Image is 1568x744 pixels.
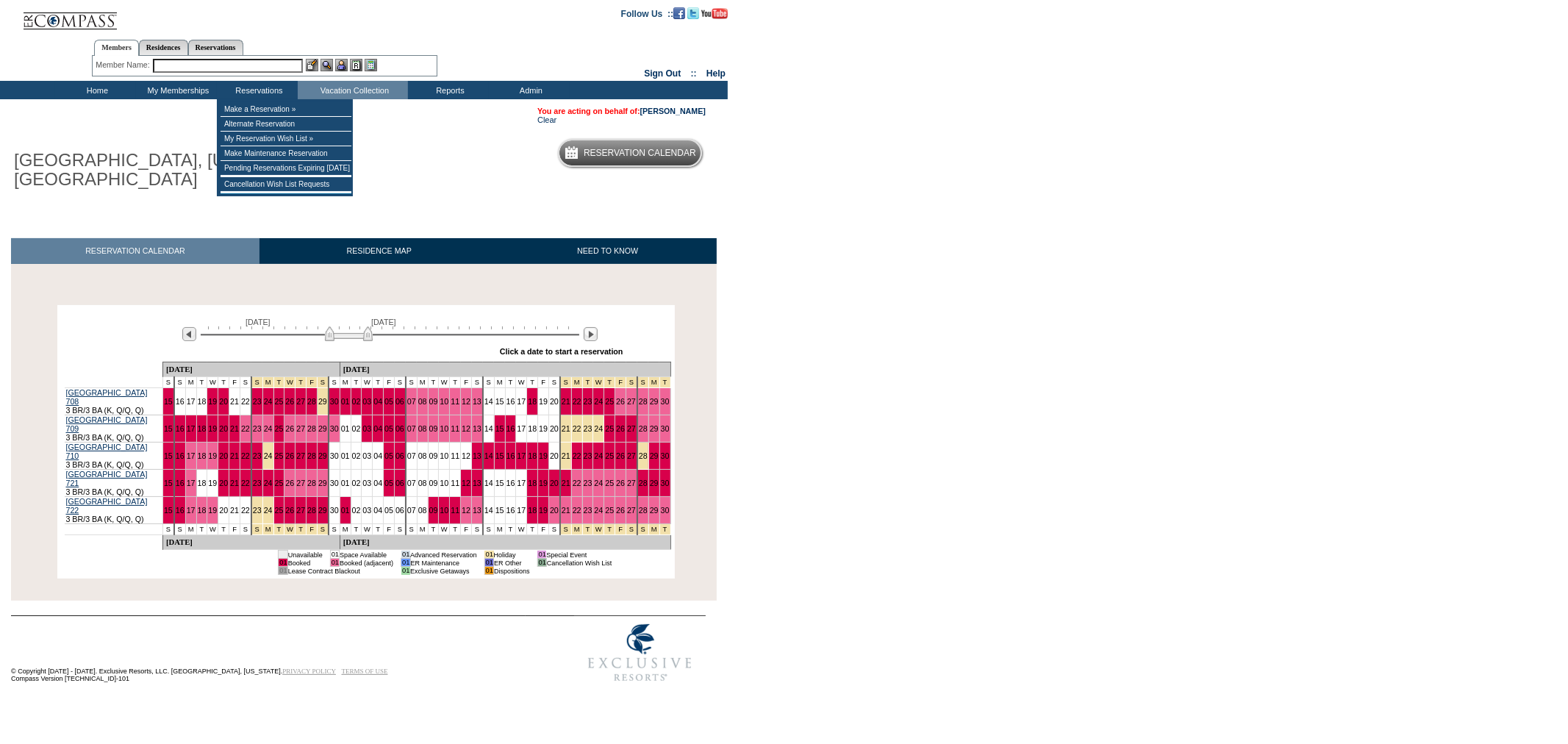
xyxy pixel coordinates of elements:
a: 18 [528,424,537,433]
a: 07 [407,397,416,406]
img: Next [584,327,598,341]
a: 18 [528,451,537,460]
a: 02 [352,397,361,406]
a: 27 [627,479,636,487]
a: 15 [495,479,504,487]
a: 28 [639,424,648,433]
a: 25 [605,424,614,433]
a: 27 [296,451,305,460]
a: 07 [407,451,416,460]
td: Thanksgiving [296,377,307,388]
a: 29 [650,451,659,460]
a: 16 [506,506,515,515]
td: Thanksgiving [262,377,273,388]
a: 29 [318,479,327,487]
a: 29 [318,451,327,460]
a: 17 [517,397,526,406]
a: 19 [539,506,548,515]
a: 02 [352,451,361,460]
a: 08 [418,424,427,433]
a: 24 [594,506,603,515]
a: PRIVACY POLICY [282,668,336,675]
td: M [185,377,196,388]
a: 28 [307,506,316,515]
td: Cancellation Wish List Requests [221,177,351,192]
a: 27 [627,397,636,406]
img: b_calculator.gif [365,59,377,71]
a: 18 [198,451,207,460]
a: 30 [661,479,670,487]
td: Reservations [217,81,298,99]
a: 21 [230,424,239,433]
a: 19 [539,424,548,433]
a: 02 [352,479,361,487]
a: 26 [616,424,625,433]
a: 03 [362,479,371,487]
a: 25 [275,479,284,487]
a: 22 [573,451,581,460]
a: 28 [639,479,648,487]
td: Thanksgiving [318,377,329,388]
a: 14 [484,479,493,487]
a: 06 [395,451,404,460]
a: 09 [429,397,438,406]
a: 26 [285,479,294,487]
a: 22 [241,424,250,433]
a: 17 [517,451,526,460]
a: 20 [219,424,228,433]
a: 27 [296,397,305,406]
a: 09 [429,479,438,487]
a: 21 [230,397,239,406]
td: S [174,377,185,388]
a: 20 [219,506,228,515]
a: 21 [230,451,239,460]
a: 18 [198,506,207,515]
a: Clear [537,115,556,124]
td: T [218,377,229,388]
a: 14 [484,397,493,406]
a: 20 [219,479,228,487]
a: 28 [639,397,648,406]
td: My Memberships [136,81,217,99]
a: 24 [594,397,603,406]
a: 13 [473,451,482,460]
td: [DATE] [162,362,340,377]
a: 20 [219,397,228,406]
a: 29 [318,506,327,515]
a: 16 [506,479,515,487]
td: Admin [489,81,570,99]
a: 22 [573,506,581,515]
a: 21 [562,506,570,515]
a: 13 [473,424,482,433]
a: 29 [650,397,659,406]
a: [GEOGRAPHIC_DATA] 722 [66,497,148,515]
a: 28 [307,479,316,487]
a: 20 [219,451,228,460]
td: Reports [408,81,489,99]
a: 06 [395,506,404,515]
a: 15 [495,397,504,406]
img: Impersonate [335,59,348,71]
a: 16 [176,424,185,433]
a: [GEOGRAPHIC_DATA] 709 [66,415,148,433]
a: 25 [275,397,284,406]
a: 04 [373,451,382,460]
img: Reservations [350,59,362,71]
a: 26 [616,479,625,487]
a: RESIDENCE MAP [259,238,499,264]
a: 23 [584,506,593,515]
a: 20 [550,451,559,460]
a: 29 [650,506,659,515]
a: 15 [164,479,173,487]
img: Follow us on Twitter [687,7,699,19]
td: Make a Reservation » [221,102,351,117]
a: 30 [330,506,339,515]
a: 24 [264,451,273,460]
a: 21 [562,451,570,460]
a: [GEOGRAPHIC_DATA] 710 [66,443,148,460]
a: 07 [407,424,416,433]
a: 19 [539,451,548,460]
a: 21 [562,424,570,433]
a: 02 [352,424,361,433]
a: 03 [362,397,371,406]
